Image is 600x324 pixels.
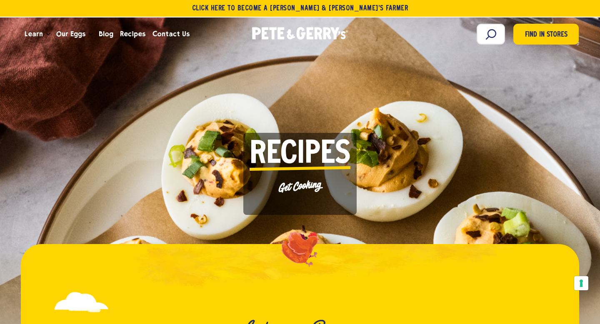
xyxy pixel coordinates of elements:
[21,23,46,45] a: Learn
[120,29,145,39] span: Recipes
[250,139,350,170] span: Recipes
[46,33,50,36] button: Open the dropdown menu for Learn
[149,23,193,45] a: Contact Us
[25,29,43,39] span: Learn
[53,23,89,45] a: Our Eggs
[574,276,588,290] button: Your consent preferences for tracking technologies
[525,30,567,41] span: Find in Stores
[95,23,117,45] a: Blog
[249,175,351,197] p: Get Cooking
[152,29,190,39] span: Contact Us
[89,33,93,36] button: Open the dropdown menu for Our Eggs
[99,29,113,39] span: Blog
[117,23,149,45] a: Recipes
[513,24,579,45] a: Find in Stores
[477,24,505,45] input: Search
[56,29,85,39] span: Our Eggs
